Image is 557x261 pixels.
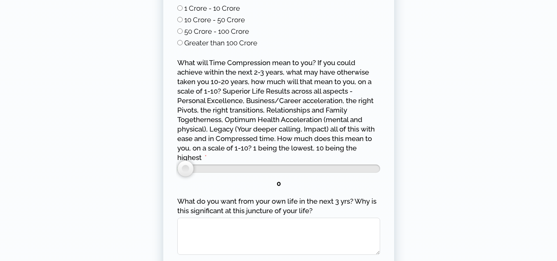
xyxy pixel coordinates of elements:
[177,58,380,162] label: What will Time Compression mean to you? If you could achieve within the next 2-3 years, what may ...
[184,4,240,12] span: 1 Crore - 10 Crore
[184,39,257,47] span: Greater than 100 Crore
[177,197,380,216] label: What do you want from your own life in the next 3 yrs? Why is this significant at this juncture o...
[177,40,183,45] input: Greater than 100 Crore
[177,218,380,255] textarea: What do you want from your own life in the next 3 yrs? Why is this significant at this juncture o...
[177,179,380,188] div: 0
[177,5,183,11] input: 1 Crore - 10 Crore
[177,28,183,34] input: 50 Crore - 100 Crore
[184,27,249,35] span: 50 Crore - 100 Crore
[177,17,183,22] input: 10 Crore - 50 Crore
[184,16,245,24] span: 10 Crore - 50 Crore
